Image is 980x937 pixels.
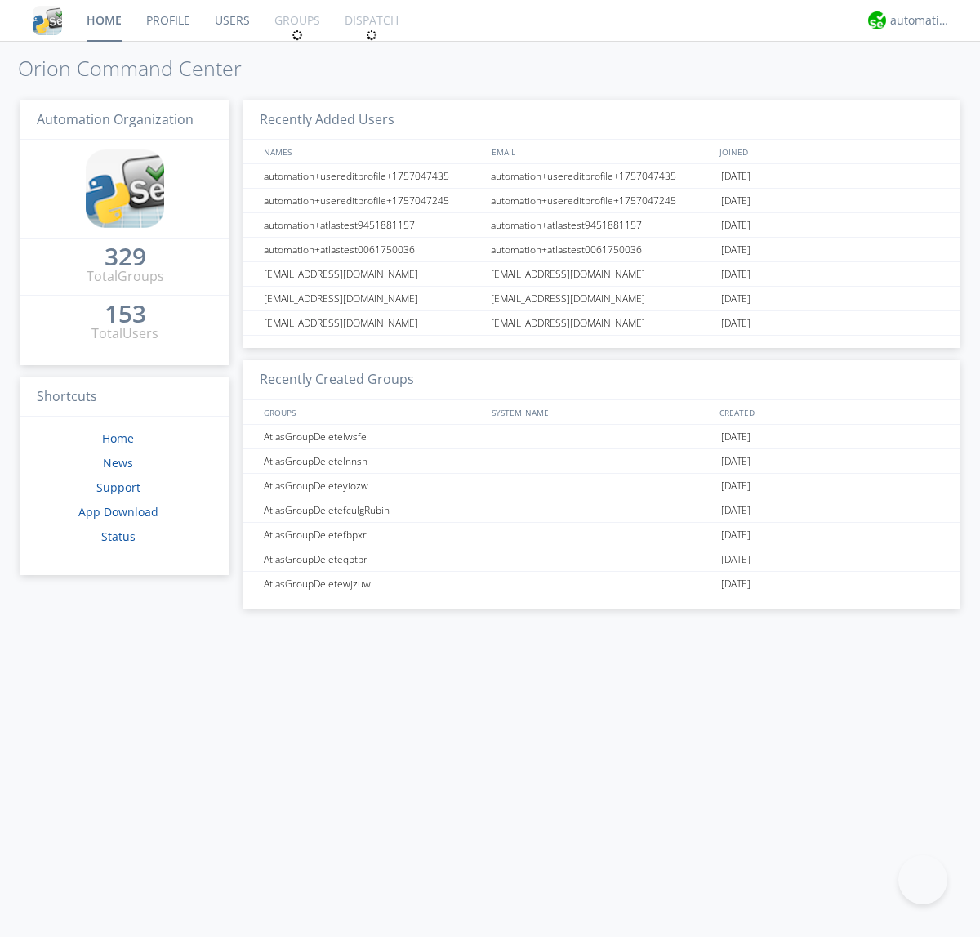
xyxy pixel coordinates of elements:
div: [EMAIL_ADDRESS][DOMAIN_NAME] [260,311,486,335]
a: automation+usereditprofile+1757047245automation+usereditprofile+1757047245[DATE] [243,189,960,213]
div: AtlasGroupDeleteqbtpr [260,547,486,571]
span: Automation Organization [37,110,194,128]
div: 329 [105,248,146,265]
div: automation+atlastest9451881157 [487,213,717,237]
a: AtlasGroupDeletelwsfe[DATE] [243,425,960,449]
img: d2d01cd9b4174d08988066c6d424eccd [868,11,886,29]
div: automation+usereditprofile+1757047435 [487,164,717,188]
div: automation+atlas [890,12,951,29]
span: [DATE] [721,474,751,498]
img: spin.svg [292,29,303,41]
div: automation+usereditprofile+1757047435 [260,164,486,188]
span: [DATE] [721,287,751,311]
div: EMAIL [488,140,715,163]
span: [DATE] [721,449,751,474]
span: [DATE] [721,311,751,336]
span: [DATE] [721,498,751,523]
a: AtlasGroupDeletefbpxr[DATE] [243,523,960,547]
div: AtlasGroupDeletefbpxr [260,523,486,547]
div: [EMAIL_ADDRESS][DOMAIN_NAME] [260,262,486,286]
div: AtlasGroupDeletelwsfe [260,425,486,448]
a: 329 [105,248,146,267]
a: [EMAIL_ADDRESS][DOMAIN_NAME][EMAIL_ADDRESS][DOMAIN_NAME][DATE] [243,287,960,311]
div: NAMES [260,140,483,163]
span: [DATE] [721,425,751,449]
div: CREATED [715,400,944,424]
a: AtlasGroupDeleteyiozw[DATE] [243,474,960,498]
div: JOINED [715,140,944,163]
div: Total Users [91,324,158,343]
div: [EMAIL_ADDRESS][DOMAIN_NAME] [260,287,486,310]
span: [DATE] [721,547,751,572]
span: [DATE] [721,238,751,262]
a: AtlasGroupDeleteqbtpr[DATE] [243,547,960,572]
a: AtlasGroupDeletewjzuw[DATE] [243,572,960,596]
div: SYSTEM_NAME [488,400,715,424]
div: automation+atlastest9451881157 [260,213,486,237]
div: automation+usereditprofile+1757047245 [487,189,717,212]
div: AtlasGroupDeleteyiozw [260,474,486,498]
div: AtlasGroupDeletewjzuw [260,572,486,596]
div: AtlasGroupDeletefculgRubin [260,498,486,522]
h3: Recently Created Groups [243,360,960,400]
a: Support [96,480,140,495]
div: [EMAIL_ADDRESS][DOMAIN_NAME] [487,287,717,310]
a: Home [102,431,134,446]
div: [EMAIL_ADDRESS][DOMAIN_NAME] [487,262,717,286]
a: [EMAIL_ADDRESS][DOMAIN_NAME][EMAIL_ADDRESS][DOMAIN_NAME][DATE] [243,262,960,287]
div: GROUPS [260,400,483,424]
a: News [103,455,133,471]
img: spin.svg [366,29,377,41]
div: automation+usereditprofile+1757047245 [260,189,486,212]
h3: Recently Added Users [243,100,960,141]
h3: Shortcuts [20,377,229,417]
iframe: Toggle Customer Support [898,855,947,904]
a: automation+atlastest0061750036automation+atlastest0061750036[DATE] [243,238,960,262]
span: [DATE] [721,213,751,238]
div: automation+atlastest0061750036 [260,238,486,261]
img: cddb5a64eb264b2086981ab96f4c1ba7 [86,149,164,228]
div: [EMAIL_ADDRESS][DOMAIN_NAME] [487,311,717,335]
a: AtlasGroupDeletefculgRubin[DATE] [243,498,960,523]
div: automation+atlastest0061750036 [487,238,717,261]
a: Status [101,529,136,544]
span: [DATE] [721,572,751,596]
a: [EMAIL_ADDRESS][DOMAIN_NAME][EMAIL_ADDRESS][DOMAIN_NAME][DATE] [243,311,960,336]
span: [DATE] [721,164,751,189]
img: cddb5a64eb264b2086981ab96f4c1ba7 [33,6,62,35]
div: Total Groups [87,267,164,286]
a: automation+usereditprofile+1757047435automation+usereditprofile+1757047435[DATE] [243,164,960,189]
div: 153 [105,306,146,322]
a: App Download [78,504,158,520]
div: AtlasGroupDeletelnnsn [260,449,486,473]
a: 153 [105,306,146,324]
span: [DATE] [721,189,751,213]
span: [DATE] [721,262,751,287]
a: AtlasGroupDeletelnnsn[DATE] [243,449,960,474]
span: [DATE] [721,523,751,547]
a: automation+atlastest9451881157automation+atlastest9451881157[DATE] [243,213,960,238]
